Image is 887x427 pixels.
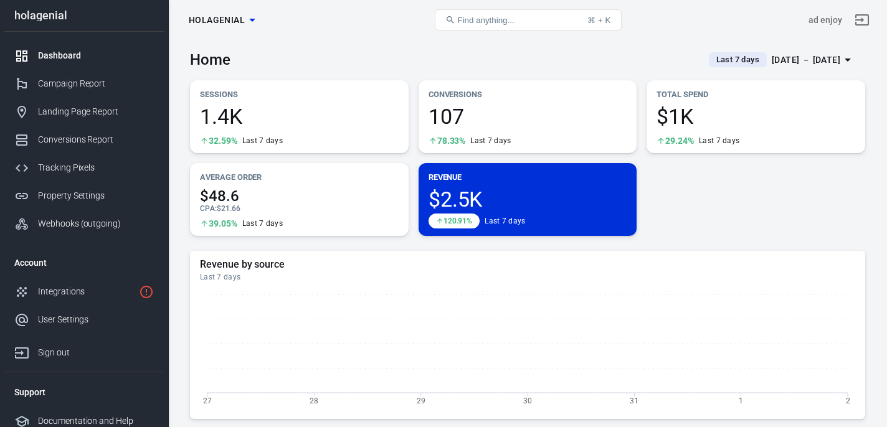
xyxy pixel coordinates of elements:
a: Conversions Report [4,126,164,154]
div: Webhooks (outgoing) [38,217,154,230]
tspan: 1 [739,396,743,405]
span: Find anything... [458,16,515,25]
a: Dashboard [4,42,164,70]
button: holagenial [184,9,260,32]
p: Average Order [200,171,399,184]
span: CPA : [200,204,217,213]
span: Last 7 days [711,54,764,66]
div: Last 7 days [485,216,525,226]
div: Last 7 days [200,272,855,282]
span: holagenial [189,12,245,28]
div: Conversions Report [38,133,154,146]
div: Integrations [38,285,134,298]
tspan: 2 [846,396,850,405]
a: Integrations [4,278,164,306]
span: $1K [657,106,855,127]
a: Sign out [4,334,164,367]
div: Account id: 80ocPmht [809,14,842,27]
span: 120.91% [443,217,473,225]
div: Tracking Pixels [38,161,154,174]
p: Conversions [429,88,627,101]
a: User Settings [4,306,164,334]
div: Last 7 days [242,218,283,228]
div: Last 7 days [242,136,283,146]
span: 39.05% [209,219,237,228]
a: Landing Page Report [4,98,164,126]
p: Sessions [200,88,399,101]
div: Last 7 days [470,136,511,146]
div: Sign out [38,346,154,359]
div: holagenial [4,10,164,21]
span: $21.66 [217,204,240,213]
div: Campaign Report [38,77,154,90]
tspan: 30 [523,396,532,405]
span: 32.59% [209,136,237,145]
div: Landing Page Report [38,105,154,118]
a: Sign out [847,5,877,35]
svg: 3 networks not verified yet [139,284,154,299]
a: Tracking Pixels [4,154,164,182]
div: ⌘ + K [587,16,610,25]
a: Property Settings [4,182,164,210]
span: 1.4K [200,106,399,127]
p: Revenue [429,171,627,184]
div: [DATE] － [DATE] [772,52,840,68]
tspan: 28 [310,396,318,405]
div: Property Settings [38,189,154,202]
div: Last 7 days [699,136,739,146]
button: Last 7 days[DATE] － [DATE] [699,50,865,70]
tspan: 27 [203,396,212,405]
a: Campaign Report [4,70,164,98]
li: Account [4,248,164,278]
div: Dashboard [38,49,154,62]
div: User Settings [38,313,154,326]
li: Support [4,377,164,407]
span: $2.5K [429,189,627,210]
span: 107 [429,106,627,127]
span: 29.24% [665,136,694,145]
tspan: 31 [630,396,638,405]
a: Webhooks (outgoing) [4,210,164,238]
span: 78.33% [437,136,466,145]
button: Find anything...⌘ + K [435,9,622,30]
p: Total Spend [657,88,855,101]
span: $48.6 [200,189,399,204]
tspan: 29 [417,396,425,405]
h3: Home [190,51,230,68]
h5: Revenue by source [200,258,855,271]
